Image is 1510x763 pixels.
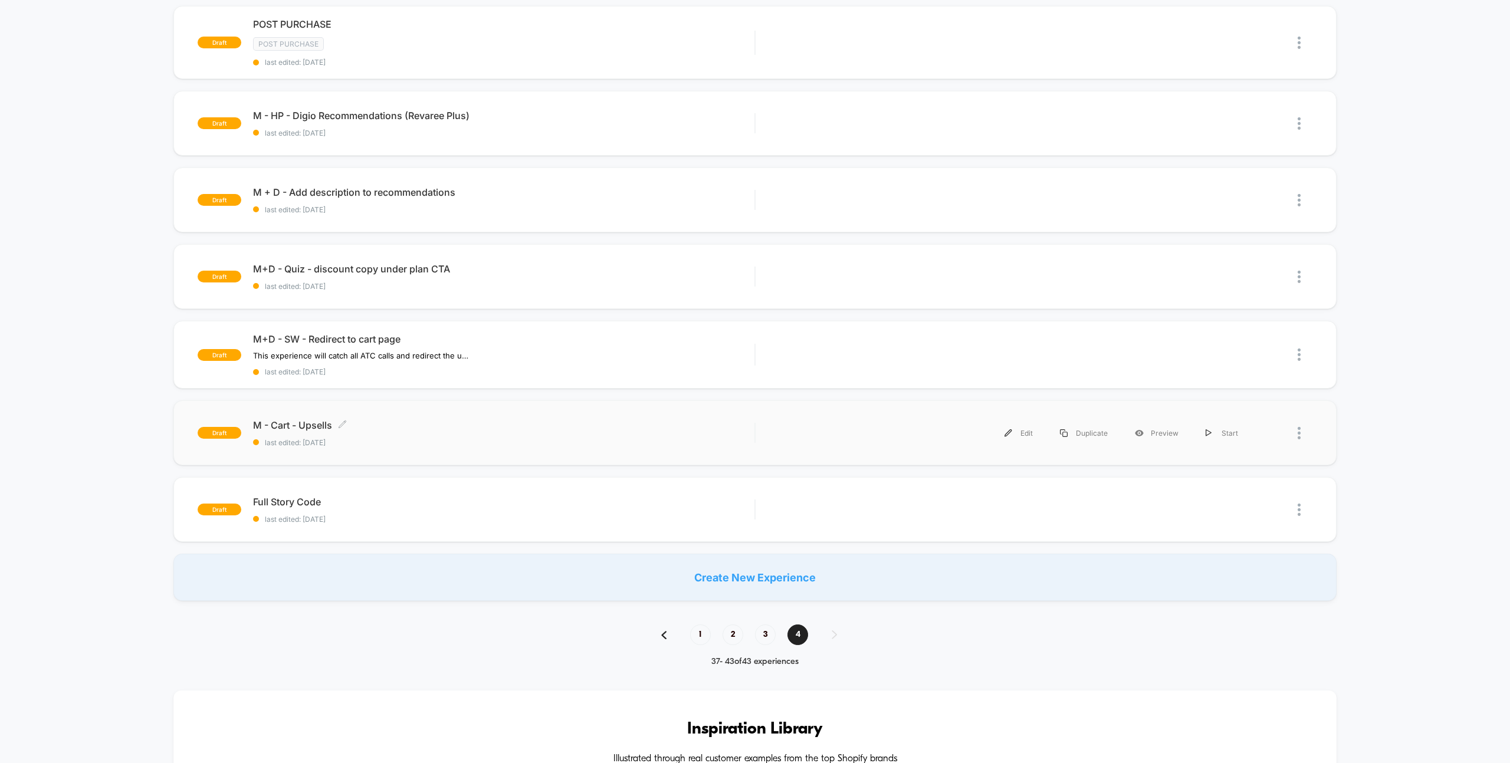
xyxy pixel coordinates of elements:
[198,427,241,439] span: draft
[690,624,711,645] span: 1
[209,720,1301,739] h3: Inspiration Library
[253,205,754,214] span: last edited: [DATE]
[253,37,324,51] span: Post Purchase
[253,58,754,67] span: last edited: [DATE]
[173,554,1336,601] div: Create New Experience
[253,367,754,376] span: last edited: [DATE]
[1298,271,1301,283] img: close
[1298,427,1301,439] img: close
[1005,429,1012,437] img: menu
[1298,117,1301,130] img: close
[253,438,754,447] span: last edited: [DATE]
[1206,429,1212,437] img: menu
[198,194,241,206] span: draft
[1298,37,1301,49] img: close
[661,631,667,639] img: pagination back
[198,271,241,282] span: draft
[253,515,754,524] span: last edited: [DATE]
[991,420,1046,446] div: Edit
[253,263,754,275] span: M+D - Quiz - discount copy under plan CTA
[253,496,754,508] span: Full Story Code
[253,129,754,137] span: last edited: [DATE]
[198,504,241,515] span: draft
[755,624,776,645] span: 3
[253,110,754,121] span: M - HP - Digio Recommendations (Revaree Plus)
[253,282,754,291] span: last edited: [DATE]
[253,18,754,30] span: POST PURCHASE
[253,351,472,360] span: This experience will catch all ATC calls and redirect the user to the cart page instead of openin...
[1298,348,1301,361] img: close
[253,333,754,345] span: M+D - SW - Redirect to cart page
[1046,420,1121,446] div: Duplicate
[723,624,743,645] span: 2
[649,657,861,667] div: 37 - 43 of 43 experiences
[253,419,754,431] span: M - Cart - Upsells
[787,624,808,645] span: 4
[1298,194,1301,206] img: close
[1060,429,1068,437] img: menu
[198,349,241,361] span: draft
[198,117,241,129] span: draft
[253,186,754,198] span: M + D - Add description to recommendations
[1298,504,1301,516] img: close
[198,37,241,48] span: draft
[1192,420,1252,446] div: Start
[1121,420,1192,446] div: Preview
